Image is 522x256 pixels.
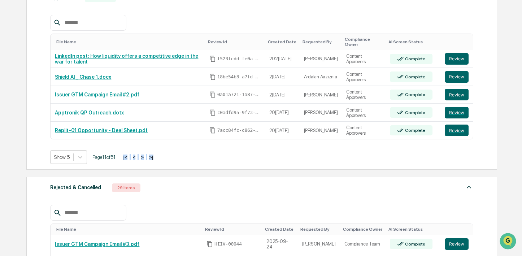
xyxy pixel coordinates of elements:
span: Copy Id [209,56,216,62]
div: Toggle SortBy [205,227,259,232]
a: Apptronik QP Outreach.dotx [55,110,124,116]
td: Content Approvers [342,68,385,86]
div: 29 Items [112,183,140,192]
a: Replit-01 Opportunity - Deal Sheet.pdf [55,127,148,133]
td: 2025-09-24 [262,235,297,253]
div: Toggle SortBy [303,39,339,44]
td: Ardalan Aaziznia [300,68,342,86]
span: Copy Id [209,91,216,98]
button: Review [445,53,469,65]
div: Rejected & Cancelled [50,183,101,192]
div: Toggle SortBy [388,39,438,44]
div: Toggle SortBy [300,227,337,232]
button: Review [445,125,469,136]
td: [PERSON_NAME] [300,104,342,122]
div: Complete [404,56,425,61]
button: Review [445,238,469,250]
a: LinkedIn post: How liquidity offers a competitive edge in the war for talent [55,53,198,65]
button: Review [445,89,469,100]
div: Complete [404,128,425,133]
div: 🔎 [7,105,13,111]
button: Review [445,71,469,83]
span: Copy Id [209,74,216,80]
a: 🖐️Preclearance [4,88,49,101]
span: Data Lookup [14,105,45,112]
span: 0a01a721-1a87-4d84-a0dd-1ce38323d636 [217,92,261,97]
span: Copy Id [209,109,216,116]
div: Toggle SortBy [388,227,438,232]
span: 7acc84fc-c862-4f55-b402-023de067caeb [217,127,261,133]
td: Content Approvers [342,104,385,122]
div: Toggle SortBy [345,37,382,47]
img: 1746055101610-c473b297-6a78-478c-a979-82029cc54cd1 [7,55,20,68]
span: Copy Id [206,241,213,247]
td: 202[DATE] [265,50,300,68]
button: |< [121,154,129,160]
span: HIIV-00044 [214,241,242,247]
a: Issuer GTM Campaign Email #3.pdf [55,241,139,247]
span: Preclearance [14,91,47,98]
span: Attestations [60,91,90,98]
td: [PERSON_NAME] [300,86,342,104]
a: Shield AI _ Chase 1.docx [55,74,111,80]
button: >| [147,154,155,160]
p: How can we help? [7,15,131,27]
button: Start new chat [123,57,131,66]
button: Review [445,107,469,118]
span: f523fcdd-fe0a-4d70-aff0-2c119d2ece14 [217,56,261,62]
div: Complete [404,92,425,97]
div: We're available if you need us! [25,62,91,68]
div: 🗄️ [52,92,58,97]
div: Toggle SortBy [268,39,297,44]
td: [PERSON_NAME] [297,235,340,253]
a: 🔎Data Lookup [4,102,48,115]
iframe: Open customer support [499,232,518,252]
span: 18be54b3-a7fd-4500-afb6-997cd9d69038 [217,74,261,80]
img: caret [465,183,473,191]
span: Page 11 of 51 [92,154,116,160]
td: Content Approvers [342,122,385,139]
td: 20[DATE] [265,104,300,122]
td: Content Approvers [342,50,385,68]
div: Complete [404,242,425,247]
td: [PERSON_NAME] [300,122,342,139]
span: c0adfd95-9f73-4aa8-a448-163fa0a3f3c7 [217,110,261,116]
div: Toggle SortBy [208,39,262,44]
button: > [139,154,146,160]
button: < [131,154,138,160]
div: Toggle SortBy [56,39,202,44]
td: Content Approvers [342,86,385,104]
div: Toggle SortBy [343,227,383,232]
div: Toggle SortBy [56,227,199,232]
td: 2[DATE] [265,86,300,104]
td: 2[DATE] [265,68,300,86]
td: 20[DATE] [265,122,300,139]
div: Toggle SortBy [446,227,470,232]
td: [PERSON_NAME] [300,50,342,68]
a: 🗄️Attestations [49,88,92,101]
a: Issuer GTM Campaign Email #2.pdf [55,92,139,97]
td: Compliance Team [340,235,386,253]
div: Toggle SortBy [265,227,295,232]
a: Powered byPylon [51,122,87,128]
div: Complete [404,74,425,79]
div: Start new chat [25,55,118,62]
div: Toggle SortBy [446,39,470,44]
div: Complete [404,110,425,115]
span: Copy Id [209,127,216,134]
div: 🖐️ [7,92,13,97]
span: Pylon [72,122,87,128]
